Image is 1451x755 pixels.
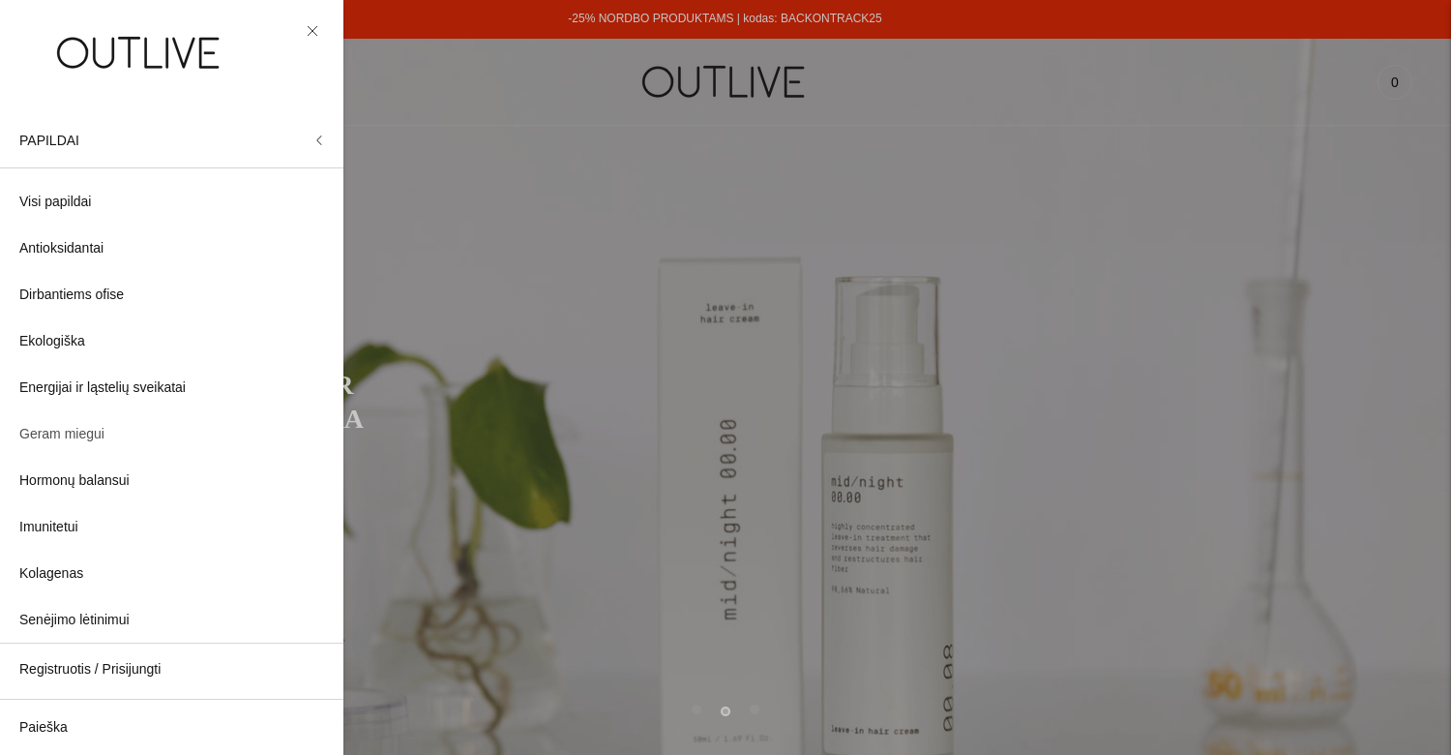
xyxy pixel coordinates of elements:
[19,284,124,307] span: Dirbantiems ofise
[19,237,104,260] span: Antioksidantai
[19,516,78,539] span: Imunitetui
[19,469,130,493] span: Hormonų balansui
[19,609,130,632] span: Senėjimo lėtinimui
[19,562,83,586] span: Kolagenas
[19,377,186,400] span: Energijai ir ląstelių sveikatai
[19,19,261,86] img: OUTLIVE
[19,330,85,353] span: Ekologiška
[19,133,79,148] span: PAPILDAI
[19,423,104,446] span: Geram miegui
[19,191,91,214] span: Visi papildai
